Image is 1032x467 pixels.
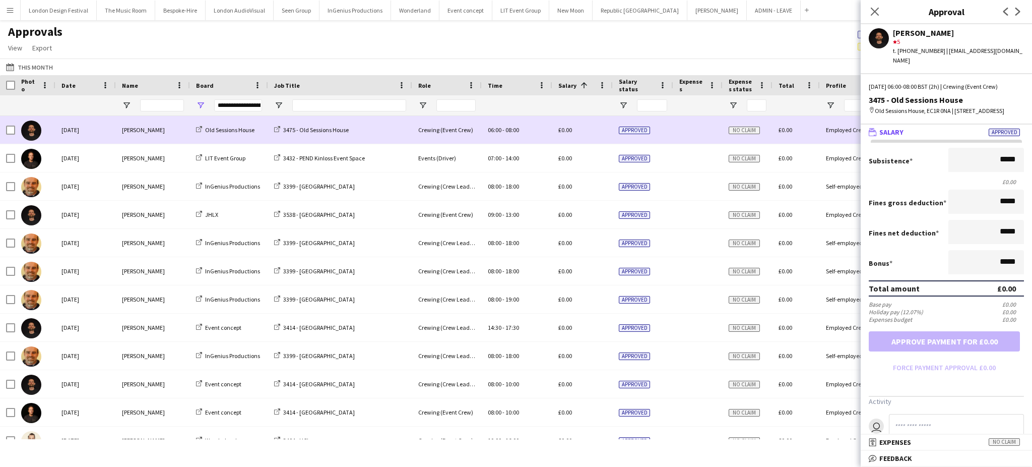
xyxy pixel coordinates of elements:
[116,172,190,200] div: [PERSON_NAME]
[196,324,241,331] a: Event concept
[205,408,241,416] span: Event concept
[747,1,801,20] button: ADMIN - LEAVE
[274,126,349,134] a: 3475 - Old Sessions House
[826,239,877,247] span: Self-employed Crew
[61,82,76,89] span: Date
[619,381,650,388] span: Approved
[619,353,650,360] span: Approved
[505,211,519,218] span: 13:00
[418,82,431,89] span: Role
[1002,301,1024,308] div: £0.00
[593,1,687,20] button: Republic [GEOGRAPHIC_DATA]
[21,177,41,197] img: Shane King
[826,324,866,331] span: Employed Crew
[55,285,116,313] div: [DATE]
[858,41,900,50] span: 1
[779,380,792,388] span: £0.00
[283,324,355,331] span: 3414 - [GEOGRAPHIC_DATA]
[116,314,190,341] div: [PERSON_NAME]
[826,437,866,444] span: Employed Crew
[729,101,738,110] button: Open Filter Menu
[116,257,190,285] div: [PERSON_NAME]
[283,296,355,303] span: 3399 - [GEOGRAPHIC_DATA]
[283,211,355,218] span: 3538 - [GEOGRAPHIC_DATA]
[869,178,1024,186] div: £0.00
[869,228,939,238] label: Fines net deduction
[729,211,760,219] span: No claim
[274,267,355,275] a: 3399 - [GEOGRAPHIC_DATA]
[319,1,391,20] button: InGenius Productions
[274,154,365,162] a: 3432 - PEND Kinloss Event Space
[21,346,41,367] img: Shane King
[826,352,877,360] span: Self-employed Crew
[869,308,923,316] div: Holiday pay (12.07%)
[97,1,155,20] button: The Music Room
[989,129,1020,136] span: Approved
[826,82,846,89] span: Profile
[502,352,504,360] span: -
[55,144,116,172] div: [DATE]
[779,324,792,331] span: £0.00
[283,239,355,247] span: 3399 - [GEOGRAPHIC_DATA]
[274,183,355,190] a: 3399 - [GEOGRAPHIC_DATA]
[1002,308,1024,316] div: £0.00
[436,99,476,111] input: Role Filter Input
[283,352,355,360] span: 3399 - [GEOGRAPHIC_DATA]
[488,126,501,134] span: 06:00
[196,211,218,218] a: JHLX
[619,240,650,247] span: Approved
[619,409,650,417] span: Approved
[729,127,760,134] span: No claim
[558,82,576,89] span: Salary
[274,1,319,20] button: Seen Group
[412,201,482,228] div: Crewing (Event Crew)
[488,408,501,416] span: 08:00
[196,437,237,444] a: Wonderland
[196,267,260,275] a: InGenius Productions
[779,239,792,247] span: £0.00
[21,149,41,169] img: Ash Grimmer
[283,126,349,134] span: 3475 - Old Sessions House
[4,41,26,54] a: View
[205,183,260,190] span: InGenius Productions
[505,437,519,444] span: 16:00
[196,352,260,360] a: InGenius Productions
[418,101,427,110] button: Open Filter Menu
[196,126,254,134] a: Old Sessions House
[283,437,310,444] span: 3404 - UCL
[274,211,355,218] a: 3538 - [GEOGRAPHIC_DATA]
[869,283,920,294] div: Total amount
[55,201,116,228] div: [DATE]
[492,1,549,20] button: LIT Event Group
[747,99,766,111] input: Expenses status Filter Input
[412,285,482,313] div: Crewing (Crew Leader)
[729,240,760,247] span: No claim
[205,211,218,218] span: JHLX
[844,99,884,111] input: Profile Filter Input
[274,82,300,89] span: Job Title
[488,324,501,331] span: 14:30
[826,380,866,388] span: Employed Crew
[505,352,519,360] span: 18:00
[412,116,482,144] div: Crewing (Event Crew)
[893,46,1024,65] div: t. [PHONE_NUMBER] | [EMAIL_ADDRESS][DOMAIN_NAME]
[558,211,572,218] span: £0.00
[505,324,519,331] span: 17:30
[488,183,501,190] span: 08:00
[861,451,1032,466] mat-expansion-panel-header: Feedback
[196,296,260,303] a: InGenius Productions
[196,239,260,247] a: InGenius Productions
[619,127,650,134] span: Approved
[729,324,760,332] span: No claim
[55,342,116,370] div: [DATE]
[679,78,704,93] span: Expenses
[21,262,41,282] img: Shane King
[869,95,1024,104] div: 3475 - Old Sessions House
[55,398,116,426] div: [DATE]
[505,296,519,303] span: 19:00
[488,239,501,247] span: 08:00
[8,43,22,52] span: View
[869,198,946,207] label: Fines gross deduction
[205,437,237,444] span: Wonderland
[869,301,891,308] div: Base pay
